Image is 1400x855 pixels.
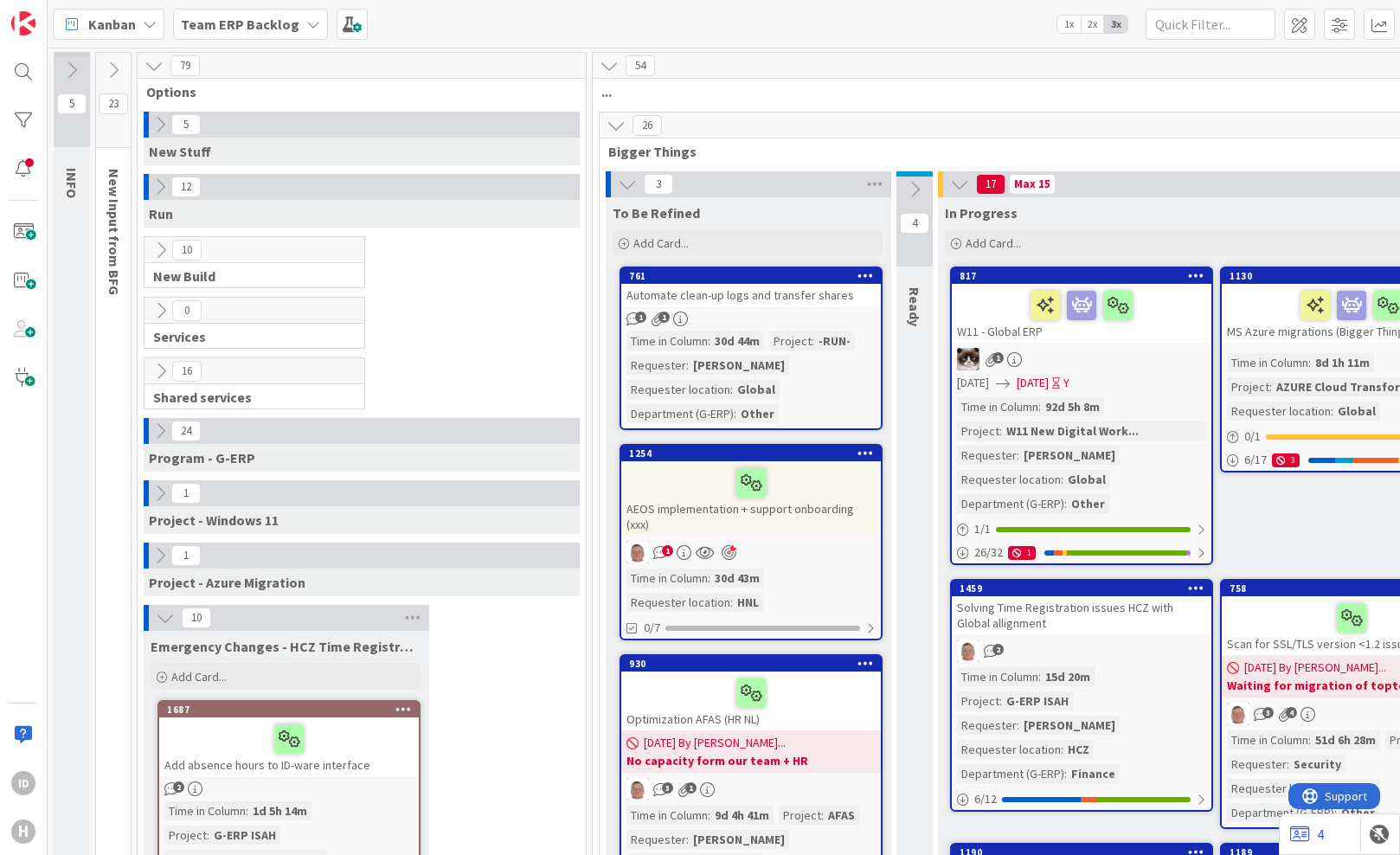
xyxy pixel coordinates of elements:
[952,518,1211,540] div: 1/1
[952,788,1211,810] div: 6/12
[57,93,87,114] span: 5
[1287,755,1289,774] span: :
[1334,803,1337,822] span: :
[1017,716,1019,735] span: :
[686,356,689,375] span: :
[1333,402,1380,421] div: Global
[779,806,821,825] div: Project
[88,14,136,35] span: Kanban
[620,444,883,640] a: 1254AEOS implementation + support onboarding (xxx)lDTime in Column:30d 43mRequester location:HNL0/7
[1063,374,1069,392] div: Y
[821,806,824,825] span: :
[1227,377,1269,396] div: Project
[1227,402,1331,421] div: Requester location
[662,782,673,794] span: 3
[613,204,700,222] span: To Be Refined
[626,356,686,375] div: Requester
[626,541,649,563] img: lD
[621,672,881,730] div: Optimization AFAS (HR NL)
[952,348,1211,370] div: Kv
[633,115,662,136] span: 26
[1041,667,1095,686] div: 15d 20m
[957,494,1064,513] div: Department (G-ERP)
[1227,755,1287,774] div: Requester
[246,801,248,820] span: :
[621,268,881,284] div: 761
[957,397,1038,416] div: Time in Column
[960,582,1211,595] div: 1459
[685,782,697,794] span: 1
[626,569,708,588] div: Time in Column
[1227,730,1308,749] div: Time in Column
[1308,730,1311,749] span: :
[181,16,299,33] b: Team ERP Backlog
[11,820,35,844] div: H
[1290,824,1324,845] a: 4
[626,778,649,800] img: lD
[952,581,1211,596] div: 1459
[644,734,786,752] span: [DATE] By [PERSON_NAME]...
[710,569,764,588] div: 30d 43m
[769,331,812,350] div: Project
[814,331,855,350] div: -RUN-
[658,312,670,323] span: 1
[621,541,881,563] div: lD
[689,830,789,849] div: [PERSON_NAME]
[730,380,733,399] span: :
[950,579,1213,812] a: 1459Solving Time Registration issues HCZ with Global allignmentlDTime in Column:15d 20mProject:G-...
[644,619,660,637] span: 0/7
[620,267,883,430] a: 761Automate clean-up logs and transfer sharesTime in Column:30d 44mProject:-RUN-Requester:[PERSON...
[153,328,343,345] span: Services
[957,716,1017,735] div: Requester
[974,543,1003,562] span: 26 / 32
[689,356,789,375] div: [PERSON_NAME]
[708,806,710,825] span: :
[974,520,991,538] span: 1 / 1
[1014,180,1050,189] div: Max 15
[1311,353,1374,372] div: 8d 1h 11m
[171,483,201,504] span: 1
[633,235,689,251] span: Add Card...
[621,446,881,461] div: 1254
[957,446,1017,465] div: Requester
[626,752,876,769] b: No capacity form our team + HR
[151,638,421,655] span: Emergency Changes - HCZ Time Registration
[1227,353,1308,372] div: Time in Column
[171,177,201,197] span: 12
[1019,716,1120,735] div: [PERSON_NAME]
[1038,667,1041,686] span: :
[1227,703,1249,725] img: lD
[1262,707,1274,718] span: 3
[164,826,207,845] div: Project
[957,640,979,662] img: lD
[149,511,279,529] span: Project - Windows 11
[149,449,255,466] span: Program - G-ERP
[1308,353,1311,372] span: :
[999,421,1002,440] span: :
[99,93,128,114] span: 23
[626,830,686,849] div: Requester
[1008,546,1036,560] div: 1
[621,656,881,672] div: 930
[171,114,201,135] span: 5
[626,806,708,825] div: Time in Column
[629,658,881,670] div: 930
[171,669,227,685] span: Add Card...
[1244,451,1267,469] span: 6 / 17
[1057,16,1081,33] span: 1x
[1041,397,1104,416] div: 92d 5h 8m
[1146,9,1275,40] input: Quick Filter...
[662,545,673,556] span: 1
[146,83,564,100] span: Options
[1227,803,1334,822] div: Department (G-ERP)
[812,331,814,350] span: :
[159,702,419,776] div: 1687Add absence hours to ID-ware interface
[171,545,201,566] span: 1
[952,596,1211,634] div: Solving Time Registration issues HCZ with Global allignment
[957,740,1061,759] div: Requester location
[1017,446,1019,465] span: :
[635,312,646,323] span: 1
[992,644,1004,655] span: 2
[1244,659,1386,677] span: [DATE] By [PERSON_NAME]...
[957,470,1061,489] div: Requester location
